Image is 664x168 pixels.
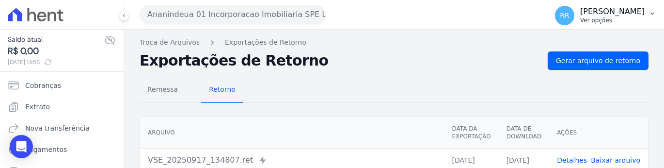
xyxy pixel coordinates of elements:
[140,37,648,48] nav: Breadcrumb
[8,45,104,58] span: R$ 0,00
[580,7,645,17] p: [PERSON_NAME]
[444,117,498,149] th: Data da Exportação
[25,102,50,112] span: Extrato
[549,117,648,149] th: Ações
[140,117,444,149] th: Arquivo
[140,54,540,67] h2: Exportações de Retorno
[25,123,90,133] span: Nova transferência
[203,80,241,99] span: Retorno
[547,2,664,29] button: RR [PERSON_NAME] Ver opções
[225,37,306,48] a: Exportações de Retorno
[25,145,67,154] span: Pagamentos
[4,97,120,117] a: Extrato
[142,80,184,99] span: Remessa
[25,81,61,90] span: Cobranças
[580,17,645,24] p: Ver opções
[8,34,104,45] span: Saldo atual
[591,156,640,164] a: Baixar arquivo
[8,58,104,67] span: [DATE] 14:56
[140,37,200,48] a: Troca de Arquivos
[4,76,120,95] a: Cobranças
[557,156,587,164] a: Detalhes
[4,140,120,159] a: Pagamentos
[4,118,120,138] a: Nova transferência
[10,135,33,158] div: Open Intercom Messenger
[548,51,648,70] a: Gerar arquivo de retorno
[499,117,549,149] th: Data de Download
[201,78,243,103] a: Retorno
[148,154,436,166] div: VSE_20250917_134807.ret
[140,78,186,103] a: Remessa
[556,56,640,66] span: Gerar arquivo de retorno
[140,5,326,24] button: Ananindeua 01 Incorporacao Imobiliaria SPE LTDA
[560,12,569,19] span: RR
